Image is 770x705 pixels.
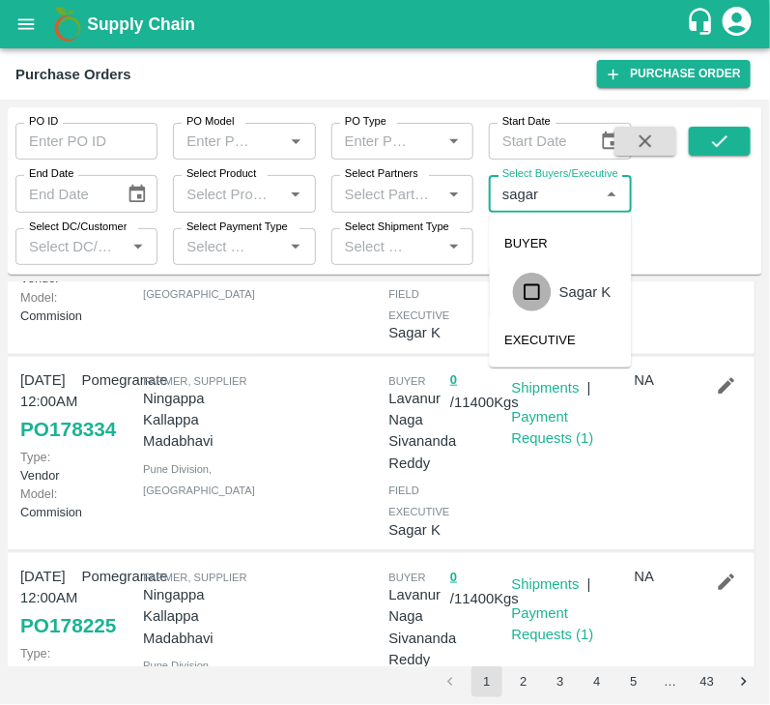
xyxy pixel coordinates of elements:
input: Enter PO Model [179,129,252,154]
label: PO ID [29,114,58,130]
div: customer-support [686,7,720,42]
a: Shipments [512,576,580,592]
button: open drawer [4,2,48,46]
input: Select DC/Customer [21,234,120,259]
div: BUYER [490,220,632,267]
span: Pune Division , [GEOGRAPHIC_DATA] [143,266,255,299]
input: Start Date [489,123,585,160]
button: Open [283,182,308,207]
div: … [655,673,686,691]
p: / 11400 Kgs [450,369,504,414]
label: Select DC/Customer [29,220,127,235]
input: Enter PO ID [15,123,157,160]
span: buyer [388,375,425,387]
div: account of current user [720,4,755,44]
span: field executive [388,288,449,321]
input: Select Payment Type [179,234,252,259]
p: Sagar K [388,519,449,541]
span: Model: [20,486,57,501]
span: Farmer, Supplier [143,375,247,387]
a: Supply Chain [87,11,686,38]
button: Open [442,234,467,259]
input: End Date [15,175,111,212]
span: Type: [20,646,50,661]
input: Select Shipment Type [337,234,411,259]
input: Enter PO Type [337,129,411,154]
p: Commision [20,485,74,521]
label: Select Partners [345,166,418,182]
p: Ningappa Kallappa Madabhavi [143,584,258,649]
span: Type: [20,450,50,464]
label: Select Buyers/Executive [502,166,618,182]
button: Go to page 4 [582,666,613,697]
button: Choose date [592,123,629,160]
button: Open [126,234,151,259]
a: Payment Requests (1) [512,409,594,446]
label: PO Model [186,114,235,130]
button: Open [442,129,467,154]
p: Lavanur Naga Sivananda Reddy [388,584,456,670]
p: NA [635,566,689,587]
a: Shipments [512,380,580,396]
label: Select Payment Type [186,220,288,235]
button: Go to page 3 [545,666,576,697]
a: Payment Requests (1) [512,605,594,642]
button: Go to next page [728,666,759,697]
label: Select Product [186,166,256,182]
p: Commision [20,288,74,325]
span: buyer [388,572,425,583]
label: Start Date [502,114,551,130]
nav: pagination navigation [432,666,762,697]
button: Open [442,182,467,207]
span: field executive [388,485,449,517]
div: | [580,566,591,595]
p: Pomegranate [82,566,136,587]
span: Pune Division , [GEOGRAPHIC_DATA] [143,660,255,692]
button: 0 [450,567,457,589]
label: Select Shipment Type [345,220,449,235]
button: page 1 [471,666,502,697]
label: PO Type [345,114,386,130]
p: Lavanur Naga Sivananda Reddy [388,388,456,474]
p: Pomegranate [82,369,136,391]
p: Sagar K [388,322,449,343]
p: [DATE] 12:00AM [20,566,74,609]
div: Sagar K [559,281,612,303]
button: Go to page 43 [692,666,723,697]
input: Select Product [179,181,277,206]
button: Choose date [119,176,156,213]
button: Go to page 2 [508,666,539,697]
p: Ningappa Kallappa Madabhavi [143,388,258,453]
p: NA [635,369,689,391]
span: Model: [20,290,57,305]
a: PO178225 [20,608,116,643]
img: logo [48,5,87,44]
b: Supply Chain [87,15,195,34]
button: Close [599,182,624,207]
label: End Date [29,166,73,182]
div: Purchase Orders [15,62,131,87]
button: 0 [450,369,457,392]
a: PO178334 [20,412,116,447]
input: Select Buyers/Executive [495,181,593,206]
span: Pune Division , [GEOGRAPHIC_DATA] [143,463,255,496]
button: Go to page 5 [618,666,649,697]
div: | [580,369,591,398]
div: EXECUTIVE [490,317,632,364]
button: Open [283,129,308,154]
input: Select Partners [337,181,436,206]
p: Vendor [20,448,74,485]
p: Vendor [20,644,74,681]
p: / 11400 Kgs [450,566,504,610]
p: [DATE] 12:00AM [20,369,74,413]
button: Open [283,234,308,259]
span: Farmer, Supplier [143,572,247,583]
a: Purchase Order [597,60,751,88]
